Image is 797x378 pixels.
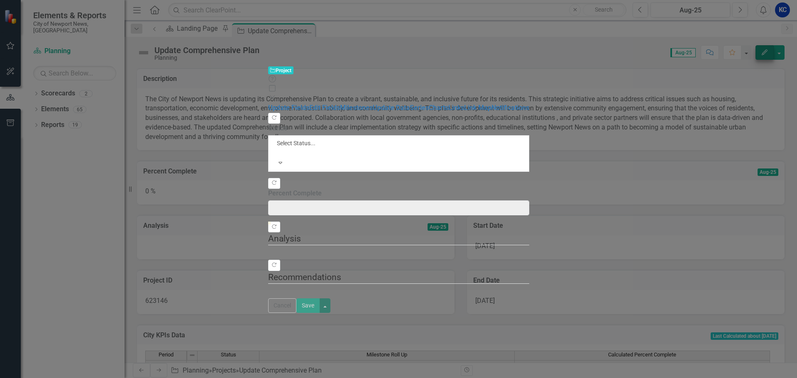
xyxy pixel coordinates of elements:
[340,104,373,112] a: Milestones
[448,104,464,112] a: Links
[373,104,410,112] a: Update Data
[464,104,491,112] a: Link Map
[410,104,429,112] a: Series
[268,271,529,284] legend: Recommendations
[277,139,521,147] div: Select Status...
[296,298,320,313] button: Save
[429,104,448,112] a: Charts
[268,124,529,133] label: Status
[268,298,296,313] button: Cancel
[268,104,309,112] a: Update Fields
[268,232,529,245] legend: Analysis
[491,104,529,112] a: Notifications
[268,189,529,198] label: Percent Complete
[268,66,293,74] span: Project
[309,104,340,112] a: Edit Fields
